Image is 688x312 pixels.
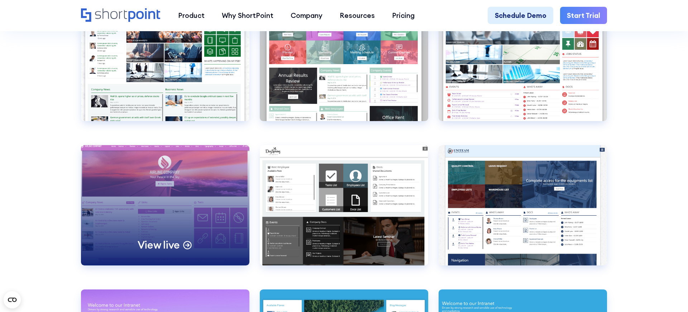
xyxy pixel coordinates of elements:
[559,229,688,312] iframe: Chat Widget
[282,7,331,24] a: Company
[439,145,607,279] a: Branded Site 9
[138,238,180,251] p: View live
[488,7,553,24] a: Schedule Demo
[169,7,213,24] a: Product
[81,1,249,135] a: Branded Site 4
[439,1,607,135] a: Branded Site 6
[178,10,205,21] div: Product
[260,1,428,135] a: Branded Site 5
[340,10,375,21] div: Resources
[331,7,383,24] a: Resources
[81,145,249,279] a: Branded Site 7View live
[260,145,428,279] a: Branded Site 8
[4,291,21,308] button: Open CMP widget
[383,7,423,24] a: Pricing
[392,10,415,21] div: Pricing
[560,7,607,24] a: Start Trial
[81,8,161,23] a: Home
[222,10,273,21] div: Why ShortPoint
[291,10,322,21] div: Company
[213,7,282,24] a: Why ShortPoint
